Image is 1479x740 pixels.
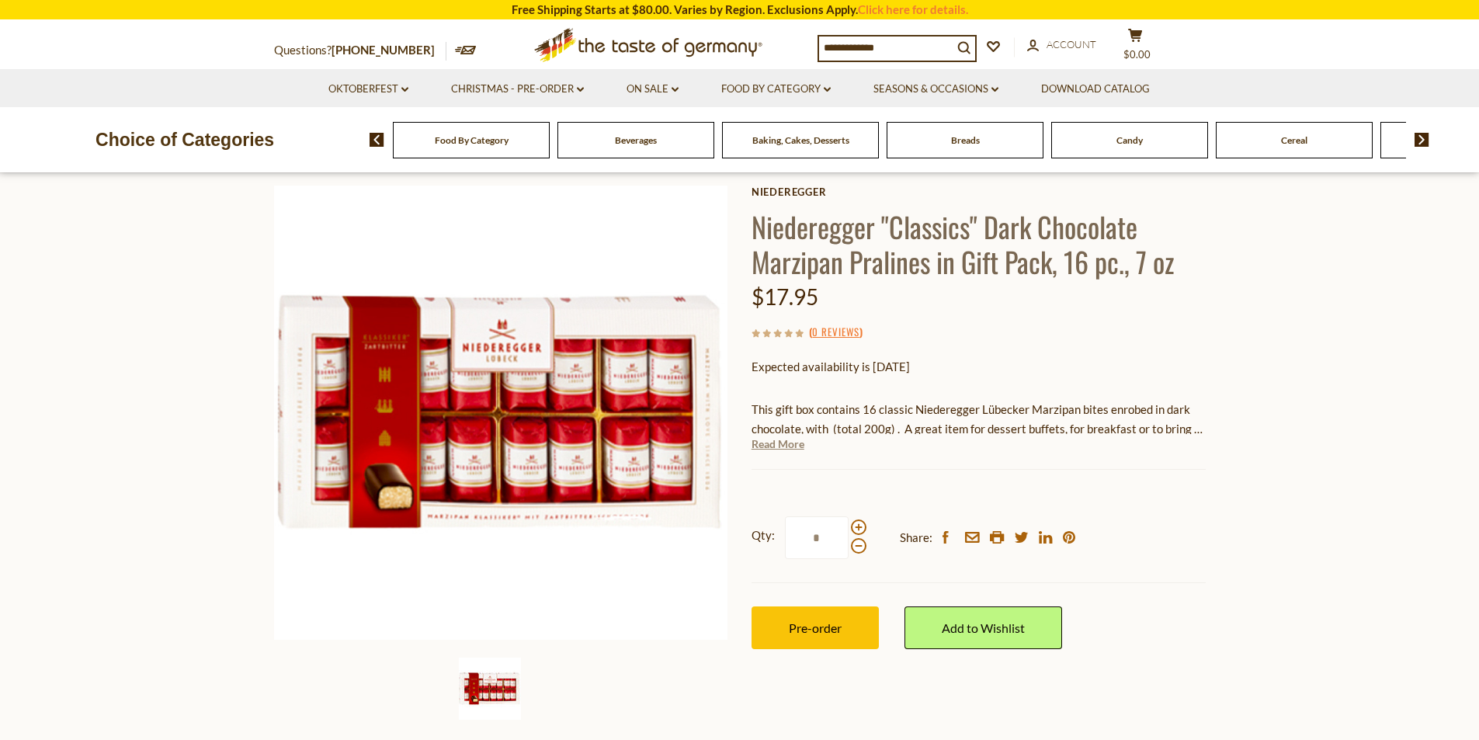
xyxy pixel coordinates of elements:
a: Food By Category [435,134,509,146]
a: Candy [1116,134,1143,146]
span: Account [1047,38,1096,50]
a: Baking, Cakes, Desserts [752,134,849,146]
p: Questions? [274,40,446,61]
button: $0.00 [1113,28,1159,67]
a: Click here for details. [858,2,968,16]
a: [PHONE_NUMBER] [332,43,435,57]
a: Christmas - PRE-ORDER [451,81,584,98]
p: Expected availability is [DATE] [752,357,1206,377]
span: Share: [900,528,932,547]
a: Cereal [1281,134,1307,146]
span: ( ) [809,324,863,339]
a: Seasons & Occasions [873,81,998,98]
a: Breads [951,134,980,146]
img: next arrow [1415,133,1429,147]
input: Qty: [785,516,849,559]
img: Niederegger "Classics" Dark Chocolate Marzipan Pralines in Gift Pack, 16 pc., 7 oz [459,658,521,720]
h1: Niederegger "Classics" Dark Chocolate Marzipan Pralines in Gift Pack, 16 pc., 7 oz [752,209,1206,279]
button: Pre-order [752,606,879,649]
a: Beverages [615,134,657,146]
span: Pre-order [789,620,842,635]
img: Niederegger "Classics" Dark Chocolate Marzipan Pralines in Gift Pack, 16 pc., 7 oz [274,186,728,640]
a: Food By Category [721,81,831,98]
a: 0 Reviews [812,324,859,341]
span: $17.95 [752,283,818,310]
a: Niederegger [752,186,1206,198]
a: Add to Wishlist [904,606,1062,649]
a: Oktoberfest [328,81,408,98]
img: previous arrow [370,133,384,147]
a: Download Catalog [1041,81,1150,98]
span: $0.00 [1123,48,1151,61]
a: Account [1027,36,1096,54]
a: On Sale [627,81,679,98]
a: Read More [752,436,804,452]
p: This gift box contains 16 classic Niederegger Lübecker Marzipan bites enrobed in dark chocolate, ... [752,400,1206,439]
strong: Qty: [752,526,775,545]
